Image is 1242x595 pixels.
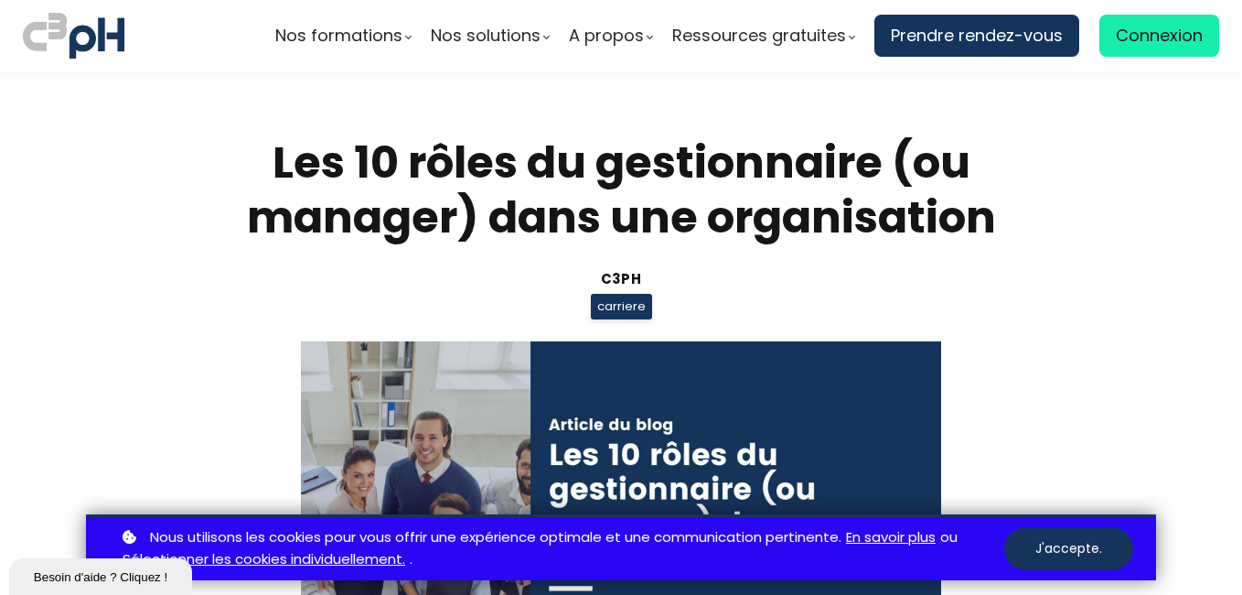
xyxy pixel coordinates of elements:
span: carriere [591,294,652,319]
a: Connexion [1099,15,1219,57]
span: Nos solutions [431,22,541,49]
iframe: chat widget [9,555,196,595]
span: Ressources gratuites [672,22,846,49]
button: J'accepte. [1004,527,1133,570]
span: Nos formations [275,22,402,49]
p: ou . [118,526,1004,572]
h1: Les 10 rôles du gestionnaire (ou manager) dans une organisation [196,135,1046,245]
a: En savoir plus [846,526,936,549]
span: A propos [569,22,644,49]
a: Prendre rendez-vous [874,15,1079,57]
a: Sélectionner les cookies individuellement. [123,548,405,571]
span: Nous utilisons les cookies pour vous offrir une expérience optimale et une communication pertinente. [150,526,841,549]
img: logo C3PH [23,9,124,62]
span: Prendre rendez-vous [891,22,1063,49]
span: Connexion [1116,22,1203,49]
div: C3pH [196,268,1046,289]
